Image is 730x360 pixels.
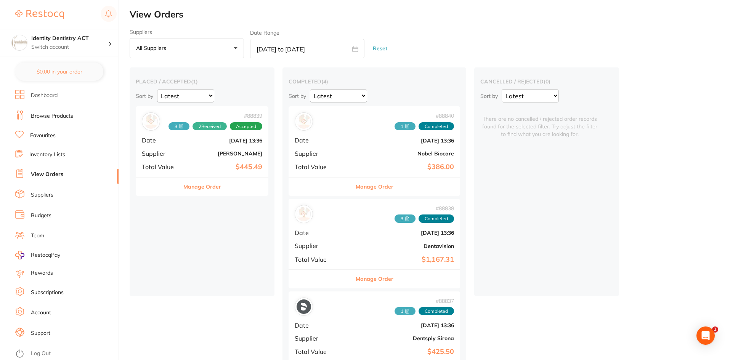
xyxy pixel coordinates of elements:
[31,232,44,240] a: Team
[289,93,306,99] p: Sort by
[30,132,56,139] a: Favourites
[295,150,346,157] span: Supplier
[419,122,454,131] span: Completed
[395,214,416,223] span: Received
[352,150,454,157] b: Nobel Biocare
[395,298,454,304] span: # 88837
[12,35,27,50] img: Identity Dentistry ACT
[136,45,169,51] p: All suppliers
[31,289,64,296] a: Subscriptions
[31,171,63,178] a: View Orders
[289,78,460,85] h2: completed ( 4 )
[696,326,715,345] div: Open Intercom Messenger
[15,10,64,19] img: Restocq Logo
[352,348,454,356] b: $425.50
[15,62,103,81] button: $0.00 in your order
[419,214,454,223] span: Completed
[168,122,189,131] span: Received
[295,163,346,170] span: Total Value
[15,6,64,23] a: Restocq Logo
[31,112,73,120] a: Browse Products
[295,256,346,263] span: Total Value
[31,35,108,42] h4: Identity Dentistry ACT
[168,113,262,119] span: # 88839
[230,122,262,131] span: Accepted
[352,163,454,171] b: $386.00
[712,326,718,333] span: 1
[371,38,390,59] button: Reset
[15,251,60,259] a: RestocqPay
[186,150,262,157] b: [PERSON_NAME]
[31,269,53,277] a: Rewards
[136,93,153,99] p: Sort by
[297,299,311,314] img: Dentsply Sirona
[130,9,730,20] h2: View Orders
[395,205,454,211] span: # 88838
[130,29,244,35] label: Suppliers
[31,330,50,337] a: Support
[193,122,227,131] span: Received
[395,113,454,119] span: # 88840
[15,348,116,360] button: Log Out
[31,43,108,51] p: Switch account
[395,122,416,131] span: Received
[295,242,346,249] span: Supplier
[352,335,454,341] b: Dentsply Sirona
[480,106,599,138] span: There are no cancelled / rejected order records found for the selected filter. Try adjust the fil...
[480,93,498,99] p: Sort by
[186,163,262,171] b: $445.49
[352,256,454,264] b: $1,167.31
[136,106,268,196] div: Henry Schein Halas#888393 2ReceivedAcceptedDate[DATE] 13:36Supplier[PERSON_NAME]Total Value$445.4...
[352,138,454,144] b: [DATE] 13:36
[480,78,613,85] h2: cancelled / rejected ( 0 )
[29,151,65,158] a: Inventory Lists
[31,251,60,259] span: RestocqPay
[297,114,311,129] img: Nobel Biocare
[142,150,180,157] span: Supplier
[130,38,244,59] button: All suppliers
[15,251,24,259] img: RestocqPay
[250,30,279,36] label: Date Range
[419,307,454,315] span: Completed
[295,229,346,236] span: Date
[144,114,158,129] img: Henry Schein Halas
[31,92,58,99] a: Dashboard
[183,178,221,196] button: Manage Order
[352,230,454,236] b: [DATE] 13:36
[356,178,393,196] button: Manage Order
[295,348,346,355] span: Total Value
[31,212,51,219] a: Budgets
[356,270,393,288] button: Manage Order
[250,39,364,58] input: Select date range
[352,322,454,328] b: [DATE] 13:36
[352,243,454,249] b: Dentavision
[395,307,416,315] span: Received
[295,335,346,342] span: Supplier
[31,309,51,317] a: Account
[295,137,346,144] span: Date
[136,78,268,85] h2: placed / accepted ( 1 )
[142,163,180,170] span: Total Value
[295,322,346,329] span: Date
[186,138,262,144] b: [DATE] 13:36
[297,207,311,221] img: Dentavision
[142,137,180,144] span: Date
[31,191,53,199] a: Suppliers
[31,350,51,357] a: Log Out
